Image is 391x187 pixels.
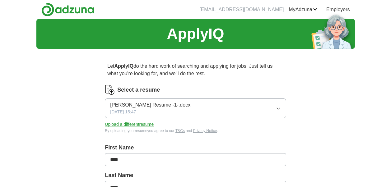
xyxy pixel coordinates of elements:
[110,109,136,115] span: [DATE] 15:47
[167,23,224,45] h1: ApplyIQ
[326,6,350,13] a: Employers
[114,63,133,69] strong: ApplyIQ
[105,144,286,152] label: First Name
[41,2,94,16] img: Adzuna logo
[110,101,190,109] span: [PERSON_NAME] Resume -1-.docx
[289,6,317,13] a: MyAdzuna
[117,86,160,94] label: Select a resume
[105,128,286,134] div: By uploading your resume you agree to our and .
[193,129,217,133] a: Privacy Notice
[105,85,115,95] img: CV Icon
[105,171,286,180] label: Last Name
[105,98,286,118] button: [PERSON_NAME] Resume -1-.docx[DATE] 15:47
[175,129,185,133] a: T&Cs
[199,6,284,13] li: [EMAIL_ADDRESS][DOMAIN_NAME]
[105,60,286,80] p: Let do the hard work of searching and applying for jobs. Just tell us what you're looking for, an...
[105,121,154,128] button: Upload a differentresume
